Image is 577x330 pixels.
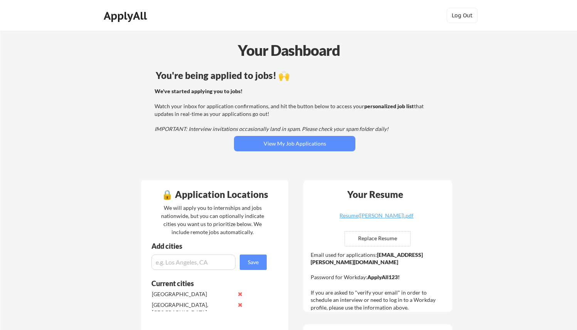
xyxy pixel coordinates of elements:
div: Add cities [151,243,269,250]
button: Log Out [447,8,478,23]
strong: We've started applying you to jobs! [155,88,242,94]
button: View My Job Applications [234,136,355,151]
a: Resume([PERSON_NAME]).pdf [331,213,422,225]
div: You're being applied to jobs! 🙌 [156,71,434,80]
button: Save [240,255,267,270]
div: We will apply you to internships and jobs nationwide, but you can optionally indicate cities you ... [160,204,266,236]
div: 🔒 Application Locations [143,190,286,199]
strong: ApplyAll123! [367,274,400,280]
div: Resume([PERSON_NAME]).pdf [331,213,422,218]
div: ApplyAll [104,9,149,22]
div: [GEOGRAPHIC_DATA] [152,290,233,298]
div: Current cities [151,280,258,287]
div: Your Dashboard [1,39,577,61]
div: Your Resume [337,190,413,199]
strong: personalized job list [364,103,414,109]
div: Watch your inbox for application confirmations, and hit the button below to access your that upda... [155,87,432,133]
div: Email used for applications: Password for Workday: If you are asked to "verify your email" in ord... [311,251,447,312]
div: [GEOGRAPHIC_DATA], [GEOGRAPHIC_DATA] [152,301,233,316]
em: IMPORTANT: Interview invitations occasionally land in spam. Please check your spam folder daily! [155,126,389,132]
input: e.g. Los Angeles, CA [151,255,236,270]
